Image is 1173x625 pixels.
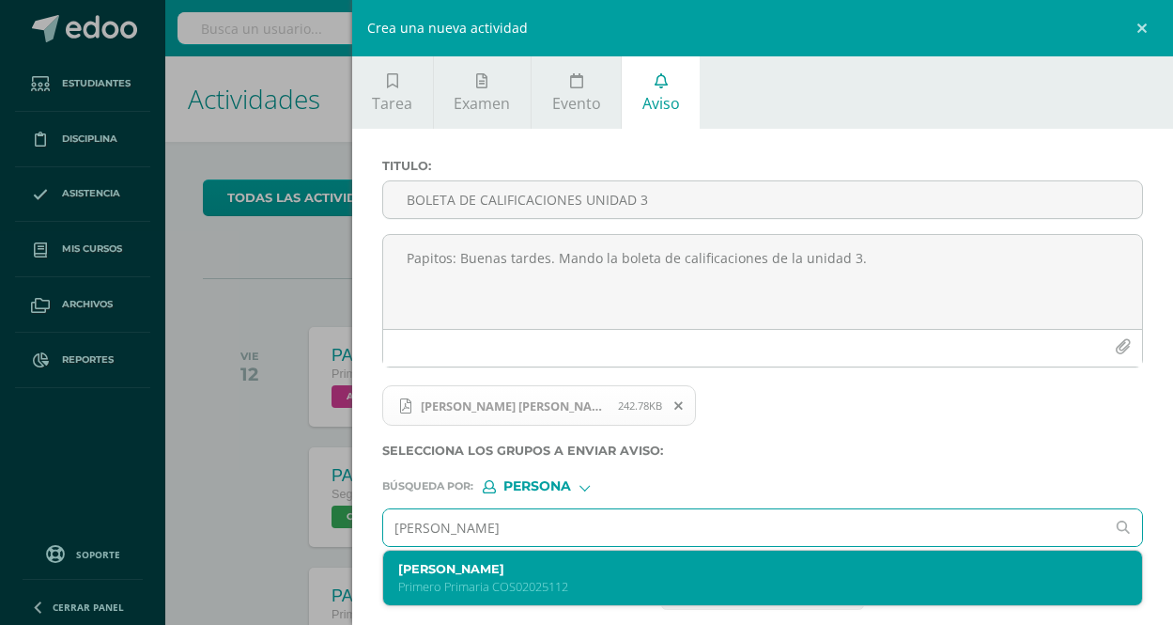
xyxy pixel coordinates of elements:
[372,93,412,114] span: Tarea
[622,56,700,129] a: Aviso
[398,562,1094,576] label: [PERSON_NAME]
[382,481,473,492] span: Búsqueda por :
[434,56,531,129] a: Examen
[383,235,1142,329] textarea: Papitos: Buenas tardes. Mando la boleta de calificaciones de la unidad 3.
[382,385,697,427] span: Osorio Ovalle Ian Gabriel.pdf
[398,579,1094,595] p: Primero Primaria COS02025112
[618,398,662,413] span: 242.78KB
[532,56,621,129] a: Evento
[483,480,624,493] div: [object Object]
[663,396,695,416] span: Remover archivo
[383,509,1105,546] input: Ej. Mario Galindo
[383,181,1142,218] input: Titulo
[352,56,433,129] a: Tarea
[454,93,510,114] span: Examen
[503,481,571,492] span: Persona
[382,444,1143,458] label: Selecciona los grupos a enviar aviso :
[382,159,1143,173] label: Titulo :
[411,398,618,414] span: [PERSON_NAME] [PERSON_NAME].pdf
[552,93,601,114] span: Evento
[642,93,680,114] span: Aviso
